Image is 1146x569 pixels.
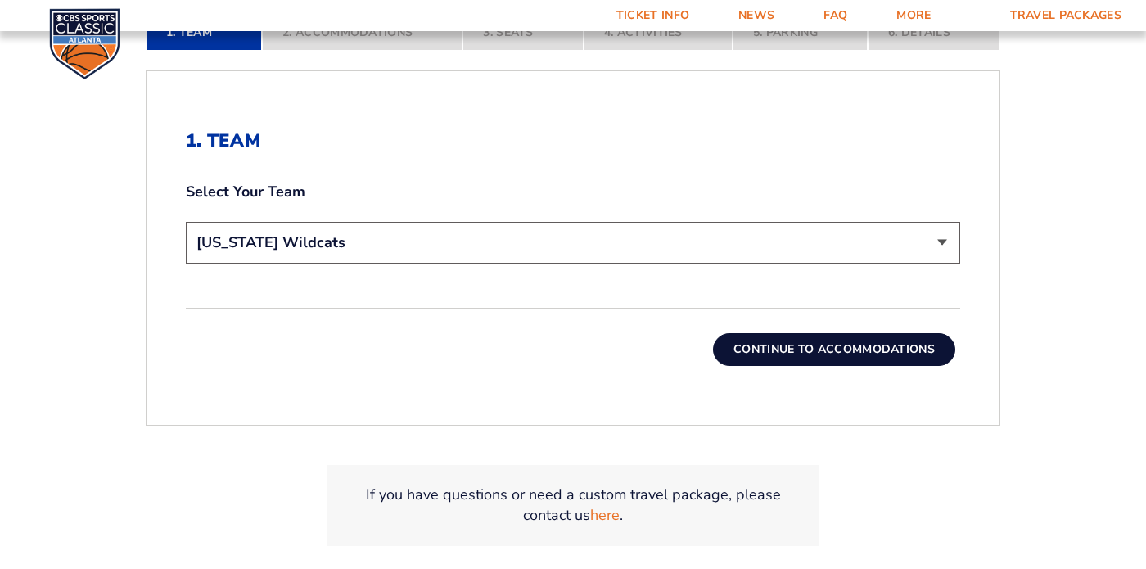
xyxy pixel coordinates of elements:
label: Select Your Team [186,182,960,202]
a: here [590,505,620,526]
p: If you have questions or need a custom travel package, please contact us . [347,485,799,526]
button: Continue To Accommodations [713,333,955,366]
h2: 1. Team [186,130,960,151]
img: CBS Sports Classic [49,8,120,79]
